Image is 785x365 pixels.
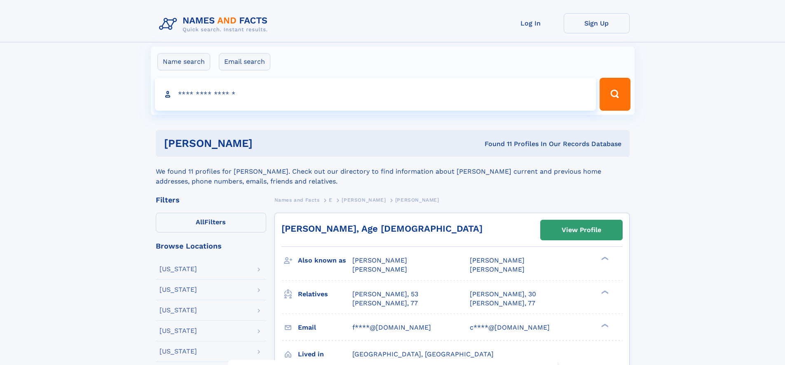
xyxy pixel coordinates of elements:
[541,220,622,240] a: View Profile
[156,213,266,232] label: Filters
[352,265,407,273] span: [PERSON_NAME]
[470,265,525,273] span: [PERSON_NAME]
[329,197,333,203] span: E
[298,253,352,267] h3: Also known as
[470,299,535,308] a: [PERSON_NAME], 77
[159,307,197,314] div: [US_STATE]
[599,323,609,328] div: ❯
[157,53,210,70] label: Name search
[298,347,352,361] h3: Lived in
[156,242,266,250] div: Browse Locations
[164,138,369,149] h1: [PERSON_NAME]
[156,157,630,186] div: We found 11 profiles for [PERSON_NAME]. Check out our directory to find information about [PERSON...
[600,78,630,111] button: Search Button
[281,223,483,234] a: [PERSON_NAME], Age [DEMOGRAPHIC_DATA]
[274,195,320,205] a: Names and Facts
[329,195,333,205] a: E
[599,289,609,295] div: ❯
[395,197,439,203] span: [PERSON_NAME]
[156,196,266,204] div: Filters
[196,218,204,226] span: All
[599,256,609,261] div: ❯
[470,256,525,264] span: [PERSON_NAME]
[159,266,197,272] div: [US_STATE]
[298,321,352,335] h3: Email
[562,221,601,239] div: View Profile
[155,78,596,111] input: search input
[352,256,407,264] span: [PERSON_NAME]
[564,13,630,33] a: Sign Up
[498,13,564,33] a: Log In
[342,197,386,203] span: [PERSON_NAME]
[159,348,197,355] div: [US_STATE]
[352,299,418,308] a: [PERSON_NAME], 77
[352,290,418,299] a: [PERSON_NAME], 53
[352,350,494,358] span: [GEOGRAPHIC_DATA], [GEOGRAPHIC_DATA]
[470,290,536,299] a: [PERSON_NAME], 30
[219,53,270,70] label: Email search
[159,328,197,334] div: [US_STATE]
[156,13,274,35] img: Logo Names and Facts
[298,287,352,301] h3: Relatives
[159,286,197,293] div: [US_STATE]
[368,139,621,149] div: Found 11 Profiles In Our Records Database
[342,195,386,205] a: [PERSON_NAME]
